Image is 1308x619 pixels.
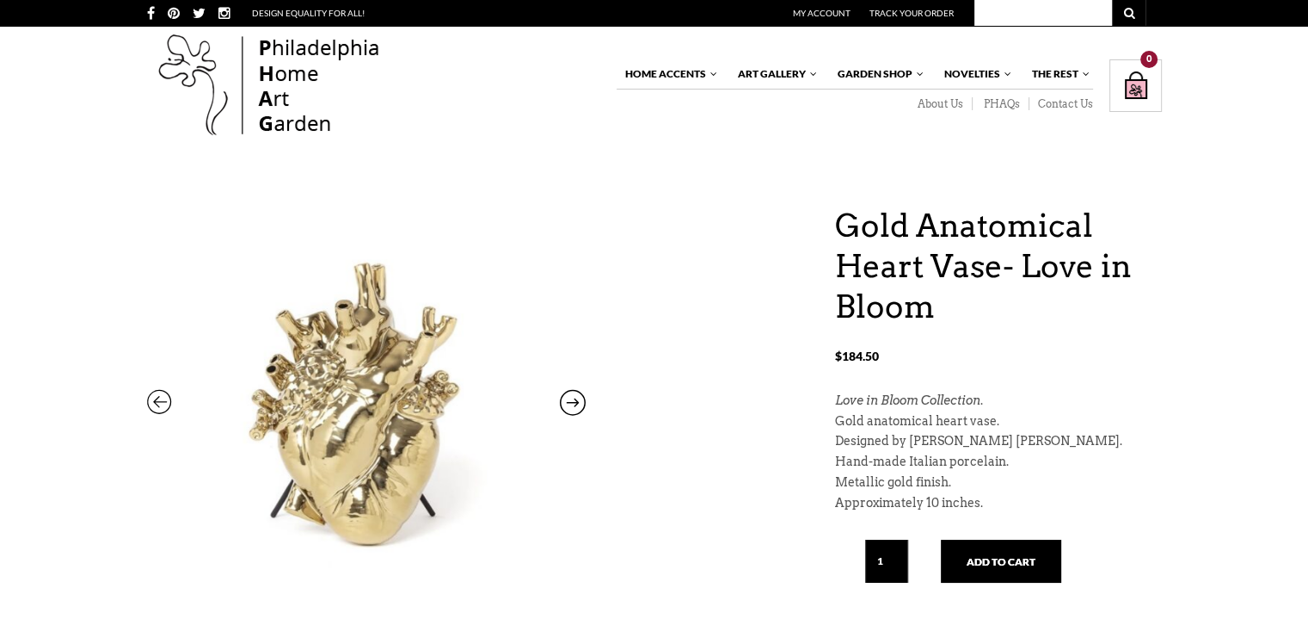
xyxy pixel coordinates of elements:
[936,59,1013,89] a: Novelties
[829,59,925,89] a: Garden Shop
[729,59,819,89] a: Art Gallery
[906,97,973,111] a: About Us
[835,206,1162,326] h1: Gold Anatomical Heart Vase- Love in Bloom
[835,349,842,363] span: $
[1140,51,1158,68] div: 0
[617,59,719,89] a: Home Accents
[835,393,980,407] em: Love in Bloom Collection
[1029,97,1093,111] a: Contact Us
[835,452,1162,473] p: Hand-made Italian porcelain.
[973,97,1029,111] a: PHAQs
[793,8,851,18] a: My Account
[835,431,1162,452] p: Designed by [PERSON_NAME] [PERSON_NAME].
[1023,59,1091,89] a: The Rest
[865,540,908,583] input: Qty
[835,473,1162,493] p: Metallic gold finish.
[835,391,1162,412] p: .
[835,493,1162,514] p: Approximately 10 inches.
[941,540,1061,583] button: Add to cart
[835,412,1162,432] p: Gold anatomical heart vase.
[835,349,879,363] bdi: 184.50
[869,8,954,18] a: Track Your Order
